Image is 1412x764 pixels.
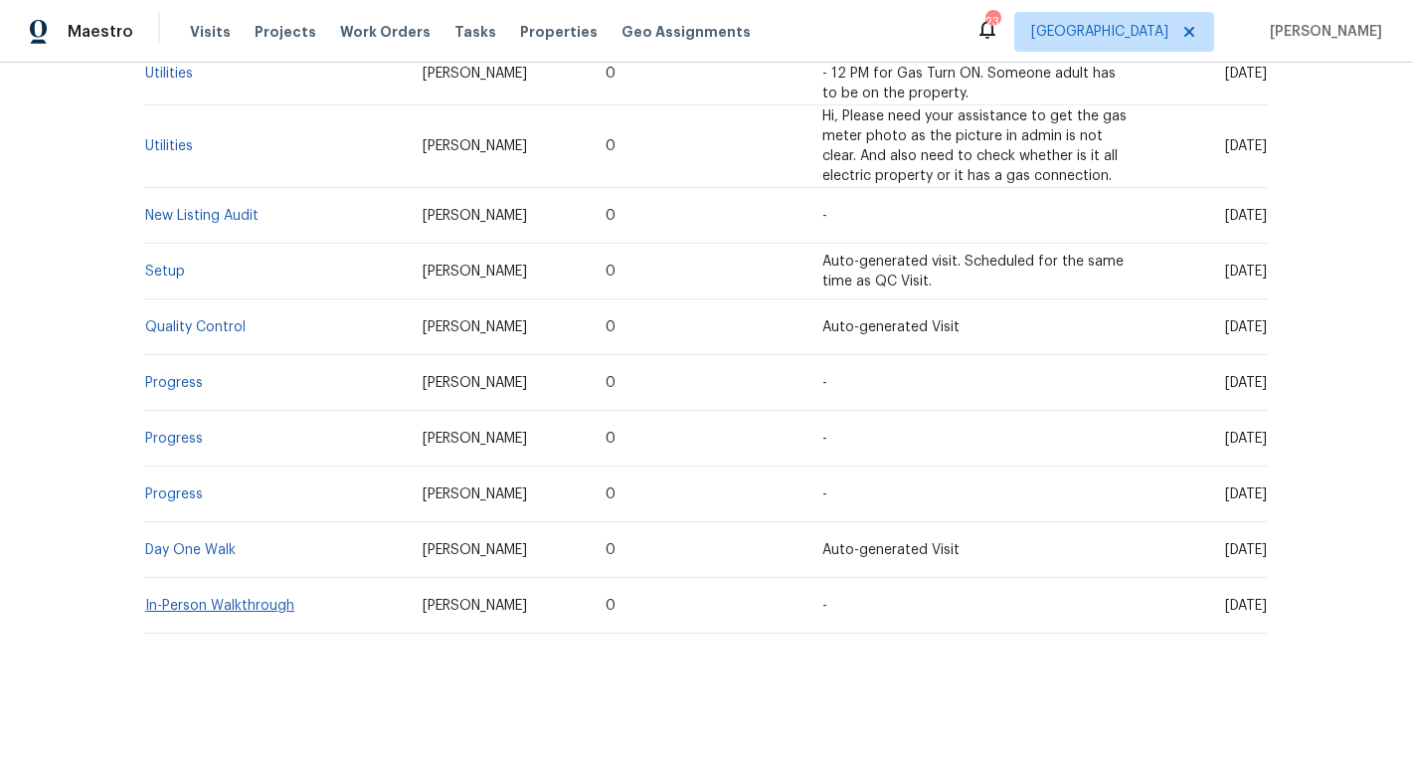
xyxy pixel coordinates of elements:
a: Progress [145,432,203,446]
span: [PERSON_NAME] [423,487,527,501]
span: [DATE] [1225,139,1267,153]
span: Hi, Please need your assistance to get the gas meter photo as the picture in admin is not clear. ... [822,109,1127,183]
span: - [822,209,827,223]
span: 0 [606,599,616,613]
a: Utilities [145,67,193,81]
span: - [822,599,827,613]
span: Geo Assignments [621,22,751,42]
span: 0 [606,67,616,81]
span: Auto-generated visit. Scheduled for the same time as QC Visit. [822,255,1124,288]
a: Quality Control [145,320,246,334]
a: Day One Walk [145,543,236,557]
a: Progress [145,376,203,390]
span: - [822,487,827,501]
span: [PERSON_NAME] [423,209,527,223]
span: [DATE] [1225,67,1267,81]
span: [DATE] [1225,432,1267,446]
span: Projects [255,22,316,42]
span: [PERSON_NAME] [423,543,527,557]
span: 0 [606,320,616,334]
span: [PERSON_NAME] [423,139,527,153]
span: [PERSON_NAME] [423,376,527,390]
span: [PERSON_NAME] [1262,22,1382,42]
span: [DATE] [1225,320,1267,334]
span: Work Orders [340,22,431,42]
span: 0 [606,543,616,557]
div: 23 [985,12,999,32]
a: In-Person Walkthrough [145,599,294,613]
span: [PERSON_NAME] [423,432,527,446]
span: 0 [606,209,616,223]
span: [PERSON_NAME] [423,67,527,81]
span: Properties [520,22,598,42]
span: [DATE] [1225,376,1267,390]
span: [GEOGRAPHIC_DATA] [1031,22,1168,42]
span: [DATE] [1225,265,1267,279]
a: Progress [145,487,203,501]
span: - [822,432,827,446]
span: [DATE] [1225,599,1267,613]
span: - [822,376,827,390]
span: 0 [606,265,616,279]
span: [DATE] [1225,487,1267,501]
span: [DATE] [1225,209,1267,223]
span: In-Home appointment [DATE] between 10 AM - 12 PM for Gas Turn ON. Someone adult has to be on the ... [822,47,1120,100]
span: [PERSON_NAME] [423,599,527,613]
a: Utilities [145,139,193,153]
span: [PERSON_NAME] [423,265,527,279]
a: Setup [145,265,185,279]
span: 0 [606,376,616,390]
span: 0 [606,139,616,153]
span: [PERSON_NAME] [423,320,527,334]
span: Tasks [454,25,496,39]
span: Maestro [68,22,133,42]
span: 0 [606,432,616,446]
span: Auto-generated Visit [822,320,960,334]
span: 0 [606,487,616,501]
span: [DATE] [1225,543,1267,557]
a: New Listing Audit [145,209,259,223]
span: Visits [190,22,231,42]
span: Auto-generated Visit [822,543,960,557]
